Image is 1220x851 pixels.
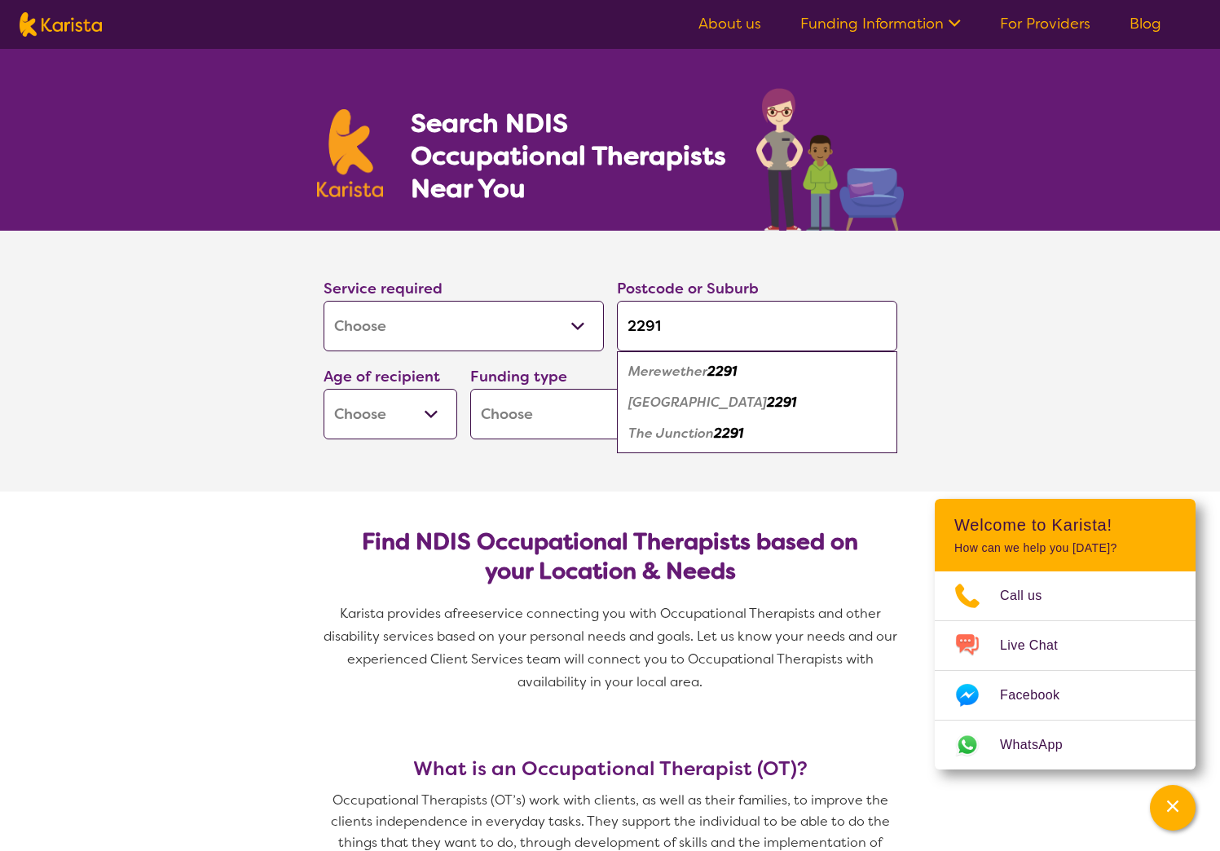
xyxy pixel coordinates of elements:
span: Karista provides a [340,605,452,622]
span: Call us [1000,584,1062,608]
h1: Search NDIS Occupational Therapists Near You [411,107,728,205]
h2: Welcome to Karista! [954,515,1176,535]
label: Funding type [470,367,567,386]
input: Type [617,301,897,351]
span: free [452,605,478,622]
h3: What is an Occupational Therapist (OT)? [317,757,904,780]
em: 2291 [714,425,743,442]
a: Funding Information [800,14,961,33]
span: WhatsApp [1000,733,1082,757]
div: Merewether Heights 2291 [625,387,889,418]
h2: Find NDIS Occupational Therapists based on your Location & Needs [337,527,884,586]
img: occupational-therapy [756,88,904,231]
p: How can we help you [DATE]? [954,541,1176,555]
a: Blog [1130,14,1161,33]
img: Karista logo [317,109,384,197]
div: Merewether 2291 [625,356,889,387]
span: Facebook [1000,683,1079,708]
label: Age of recipient [324,367,440,386]
em: [GEOGRAPHIC_DATA] [628,394,767,411]
span: Live Chat [1000,633,1077,658]
label: Postcode or Suburb [617,279,759,298]
label: Service required [324,279,443,298]
a: Web link opens in a new tab. [935,721,1196,769]
img: Karista logo [20,12,102,37]
em: The Junction [628,425,714,442]
em: 2291 [767,394,796,411]
div: Channel Menu [935,499,1196,769]
em: 2291 [707,363,737,380]
span: service connecting you with Occupational Therapists and other disability services based on your p... [324,605,901,690]
button: Channel Menu [1150,785,1196,831]
div: The Junction 2291 [625,418,889,449]
a: About us [698,14,761,33]
em: Merewether [628,363,707,380]
a: For Providers [1000,14,1090,33]
ul: Choose channel [935,571,1196,769]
